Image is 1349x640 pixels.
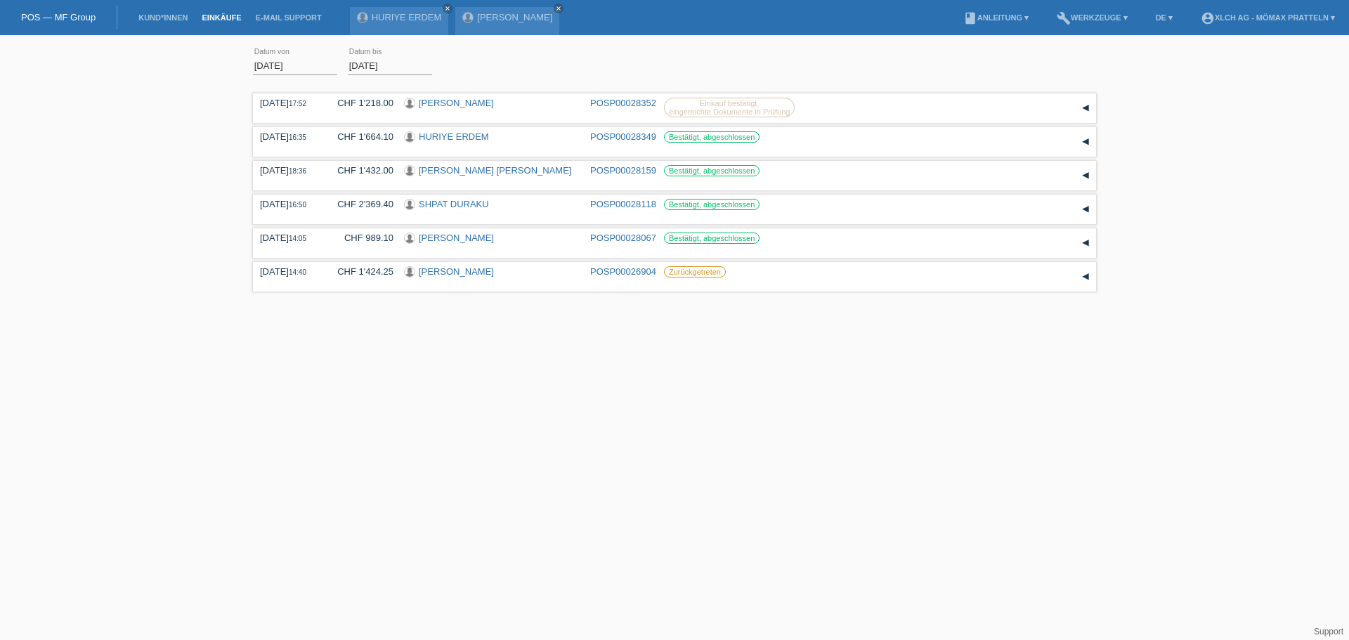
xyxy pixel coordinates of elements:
[419,233,494,243] a: [PERSON_NAME]
[260,165,316,176] div: [DATE]
[443,4,452,13] a: close
[327,233,393,243] div: CHF 989.10
[289,133,306,141] span: 16:35
[289,167,306,175] span: 18:36
[1075,98,1096,119] div: auf-/zuklappen
[419,165,571,176] a: [PERSON_NAME] [PERSON_NAME]
[289,100,306,107] span: 17:52
[664,266,726,277] label: Zurückgetreten
[590,233,656,243] a: POSP00028067
[664,199,760,210] label: Bestätigt, abgeschlossen
[1075,165,1096,186] div: auf-/zuklappen
[1194,13,1342,22] a: account_circleXLCH AG - Mömax Pratteln ▾
[1314,627,1343,636] a: Support
[1057,11,1071,25] i: build
[419,98,494,108] a: [PERSON_NAME]
[289,268,306,276] span: 14:40
[327,165,393,176] div: CHF 1'432.00
[963,11,977,25] i: book
[590,131,656,142] a: POSP00028349
[289,201,306,209] span: 16:50
[664,233,760,244] label: Bestätigt, abgeschlossen
[590,98,656,108] a: POSP00028352
[590,266,656,277] a: POSP00026904
[590,165,656,176] a: POSP00028159
[419,131,489,142] a: HURIYE ERDEM
[260,266,316,277] div: [DATE]
[554,4,563,13] a: close
[131,13,195,22] a: Kund*innen
[260,233,316,243] div: [DATE]
[419,266,494,277] a: [PERSON_NAME]
[1201,11,1215,25] i: account_circle
[327,98,393,108] div: CHF 1'218.00
[1149,13,1180,22] a: DE ▾
[260,199,316,209] div: [DATE]
[21,12,96,22] a: POS — MF Group
[664,131,760,143] label: Bestätigt, abgeschlossen
[327,266,393,277] div: CHF 1'424.25
[419,199,489,209] a: SHPAT DURAKU
[372,12,442,22] a: HURIYE ERDEM
[327,131,393,142] div: CHF 1'664.10
[289,235,306,242] span: 14:05
[1050,13,1135,22] a: buildWerkzeuge ▾
[590,199,656,209] a: POSP00028118
[477,12,552,22] a: [PERSON_NAME]
[195,13,248,22] a: Einkäufe
[260,98,316,108] div: [DATE]
[260,131,316,142] div: [DATE]
[327,199,393,209] div: CHF 2'369.40
[664,165,760,176] label: Bestätigt, abgeschlossen
[444,5,451,12] i: close
[1075,233,1096,254] div: auf-/zuklappen
[956,13,1036,22] a: bookAnleitung ▾
[664,98,795,117] label: Einkauf bestätigt, eingereichte Dokumente in Prüfung
[249,13,329,22] a: E-Mail Support
[1075,131,1096,152] div: auf-/zuklappen
[1075,266,1096,287] div: auf-/zuklappen
[1075,199,1096,220] div: auf-/zuklappen
[555,5,562,12] i: close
